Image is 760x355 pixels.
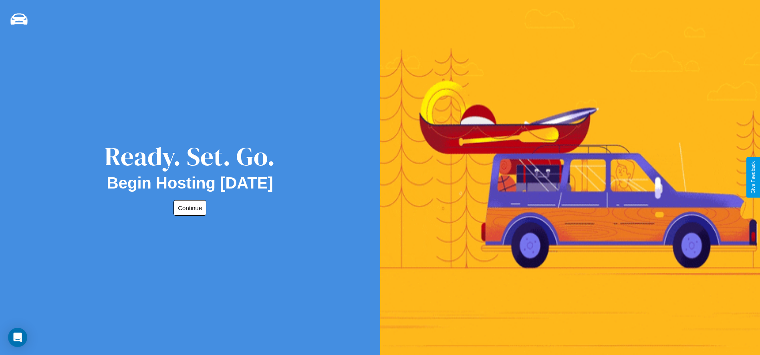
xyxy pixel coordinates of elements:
[173,200,206,216] button: Continue
[750,161,756,194] div: Give Feedback
[105,138,275,174] div: Ready. Set. Go.
[8,328,27,347] div: Open Intercom Messenger
[107,174,273,192] h2: Begin Hosting [DATE]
